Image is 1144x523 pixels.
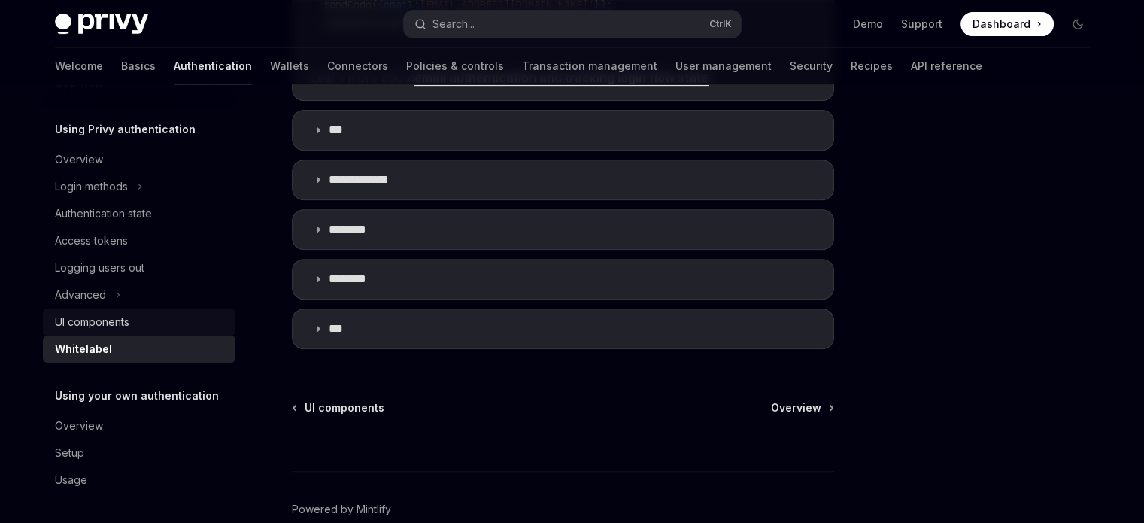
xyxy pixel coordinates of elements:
[901,17,942,32] a: Support
[43,309,235,336] a: UI components
[55,387,219,405] h5: Using your own authentication
[55,340,112,358] div: Whitelabel
[55,286,106,304] div: Advanced
[174,48,252,84] a: Authentication
[406,48,504,84] a: Policies & controls
[43,439,235,467] a: Setup
[1066,12,1090,36] button: Toggle dark mode
[43,336,235,363] a: Whitelabel
[55,205,152,223] div: Authentication state
[771,400,821,415] span: Overview
[960,12,1054,36] a: Dashboard
[43,146,235,173] a: Overview
[55,151,103,169] div: Overview
[55,471,87,489] div: Usage
[55,232,128,250] div: Access tokens
[43,412,235,439] a: Overview
[851,48,893,84] a: Recipes
[55,14,148,35] img: dark logo
[790,48,833,84] a: Security
[43,227,235,254] a: Access tokens
[270,48,309,84] a: Wallets
[771,400,833,415] a: Overview
[55,417,103,435] div: Overview
[43,467,235,494] a: Usage
[522,48,657,84] a: Transaction management
[432,15,475,33] div: Search...
[973,17,1030,32] span: Dashboard
[292,502,391,517] a: Powered by Mintlify
[327,48,388,84] a: Connectors
[55,120,196,138] h5: Using Privy authentication
[43,254,235,281] a: Logging users out
[121,48,156,84] a: Basics
[55,48,103,84] a: Welcome
[43,200,235,227] a: Authentication state
[55,444,84,462] div: Setup
[404,11,741,38] button: Search...CtrlK
[853,17,883,32] a: Demo
[911,48,982,84] a: API reference
[709,18,732,30] span: Ctrl K
[675,48,772,84] a: User management
[55,178,128,196] div: Login methods
[55,313,129,331] div: UI components
[293,400,384,415] a: UI components
[305,400,384,415] span: UI components
[55,259,144,277] div: Logging users out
